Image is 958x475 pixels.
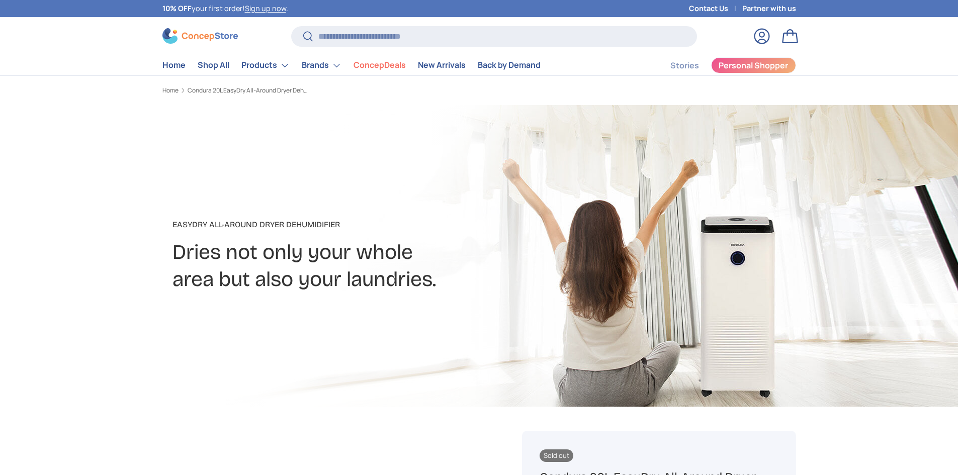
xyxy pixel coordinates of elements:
[162,86,498,95] nav: Breadcrumbs
[162,3,288,14] p: your first order! .
[418,55,466,75] a: New Arrivals
[540,449,573,462] span: Sold out
[162,55,186,75] a: Home
[245,4,286,13] a: Sign up now
[742,3,796,14] a: Partner with us
[354,55,406,75] a: ConcepDeals
[646,55,796,75] nav: Secondary
[296,55,347,75] summary: Brands
[478,55,541,75] a: Back by Demand
[670,56,699,75] a: Stories
[172,219,559,231] p: EasyDry All-Around Dryer Dehumidifier
[241,55,290,75] a: Products
[689,3,742,14] a: Contact Us
[302,55,341,75] a: Brands
[719,61,788,69] span: Personal Shopper
[188,87,308,93] a: Condura 20L EasyDry All-Around Dryer Dehumidifier
[172,239,559,293] h2: Dries not only your whole area but also your laundries.
[162,28,238,44] img: ConcepStore
[198,55,229,75] a: Shop All
[711,57,796,73] a: Personal Shopper
[162,55,541,75] nav: Primary
[162,4,192,13] strong: 10% OFF
[162,87,179,93] a: Home
[235,55,296,75] summary: Products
